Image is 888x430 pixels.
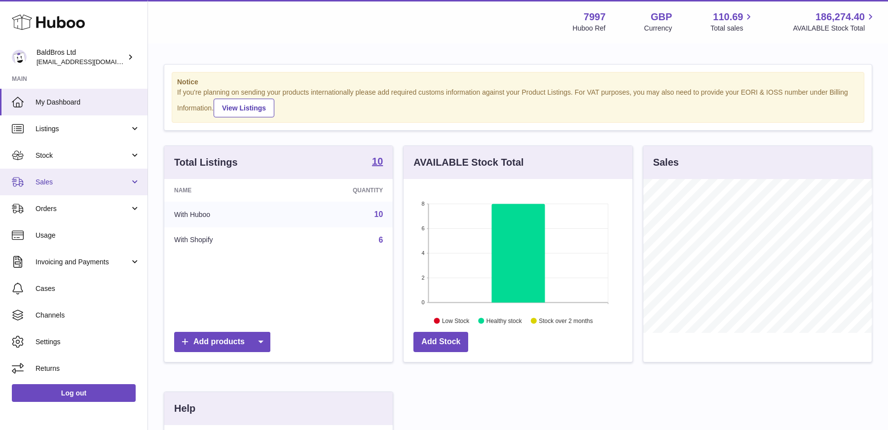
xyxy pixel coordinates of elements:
a: Log out [12,384,136,402]
div: If you're planning on sending your products internationally please add required customs informati... [177,88,859,117]
text: 0 [422,299,425,305]
span: Usage [36,231,140,240]
a: Add Stock [413,332,468,352]
a: 6 [378,236,383,244]
td: With Huboo [164,202,288,227]
h3: Sales [653,156,679,169]
span: Total sales [710,24,754,33]
h3: AVAILABLE Stock Total [413,156,523,169]
img: baldbrothersblog@gmail.com [12,50,27,65]
span: Listings [36,124,130,134]
text: 6 [422,225,425,231]
span: Sales [36,178,130,187]
strong: 7997 [584,10,606,24]
a: 10 [374,210,383,218]
span: AVAILABLE Stock Total [793,24,876,33]
span: Cases [36,284,140,293]
div: BaldBros Ltd [37,48,125,67]
th: Quantity [288,179,393,202]
text: 4 [422,250,425,256]
div: Currency [644,24,672,33]
a: 10 [372,156,383,168]
text: Healthy stock [486,317,522,324]
span: Settings [36,337,140,347]
text: Stock over 2 months [539,317,593,324]
span: Returns [36,364,140,373]
a: 186,274.40 AVAILABLE Stock Total [793,10,876,33]
span: [EMAIL_ADDRESS][DOMAIN_NAME] [37,58,145,66]
text: Low Stock [442,317,470,324]
strong: Notice [177,77,859,87]
h3: Help [174,402,195,415]
a: 110.69 Total sales [710,10,754,33]
strong: GBP [651,10,672,24]
text: 2 [422,275,425,281]
span: Orders [36,204,130,214]
span: 186,274.40 [815,10,865,24]
span: Stock [36,151,130,160]
td: With Shopify [164,227,288,253]
text: 8 [422,201,425,207]
span: My Dashboard [36,98,140,107]
span: Channels [36,311,140,320]
a: Add products [174,332,270,352]
a: View Listings [214,99,274,117]
strong: 10 [372,156,383,166]
span: 110.69 [713,10,743,24]
span: Invoicing and Payments [36,257,130,267]
h3: Total Listings [174,156,238,169]
div: Huboo Ref [573,24,606,33]
th: Name [164,179,288,202]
